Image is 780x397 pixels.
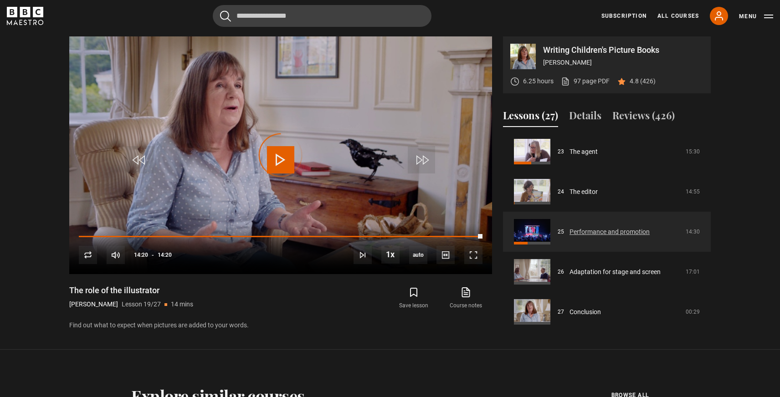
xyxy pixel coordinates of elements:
[79,246,97,264] button: Replay
[523,76,554,86] p: 6.25 hours
[409,246,427,264] div: Current quality: 360p
[612,108,675,127] button: Reviews (426)
[440,285,492,311] a: Course notes
[657,12,699,20] a: All Courses
[436,246,455,264] button: Captions
[220,10,231,22] button: Submit the search query
[739,12,773,21] button: Toggle navigation
[570,267,661,277] a: Adaptation for stage and screen
[543,58,703,67] p: [PERSON_NAME]
[107,246,125,264] button: Mute
[503,108,558,127] button: Lessons (27)
[388,285,440,311] button: Save lesson
[381,245,400,264] button: Playback Rate
[570,307,601,317] a: Conclusion
[543,46,703,54] p: Writing Children's Picture Books
[570,147,598,157] a: The agent
[464,246,482,264] button: Fullscreen
[152,252,154,258] span: -
[569,108,601,127] button: Details
[601,12,647,20] a: Subscription
[122,300,161,309] p: Lesson 19/27
[171,300,193,309] p: 14 mins
[134,247,148,263] span: 14:20
[69,285,193,296] h1: The role of the illustrator
[630,76,656,86] p: 4.8 (426)
[213,5,431,27] input: Search
[409,246,427,264] span: auto
[69,321,492,330] p: Find out what to expect when pictures are added to your words.
[69,36,492,274] video-js: Video Player
[69,300,118,309] p: [PERSON_NAME]
[79,236,482,238] div: Progress Bar
[561,76,610,86] a: 97 page PDF
[354,246,372,264] button: Next Lesson
[7,7,43,25] svg: BBC Maestro
[570,187,598,197] a: The editor
[570,227,650,237] a: Performance and promotion
[158,247,172,263] span: 14:20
